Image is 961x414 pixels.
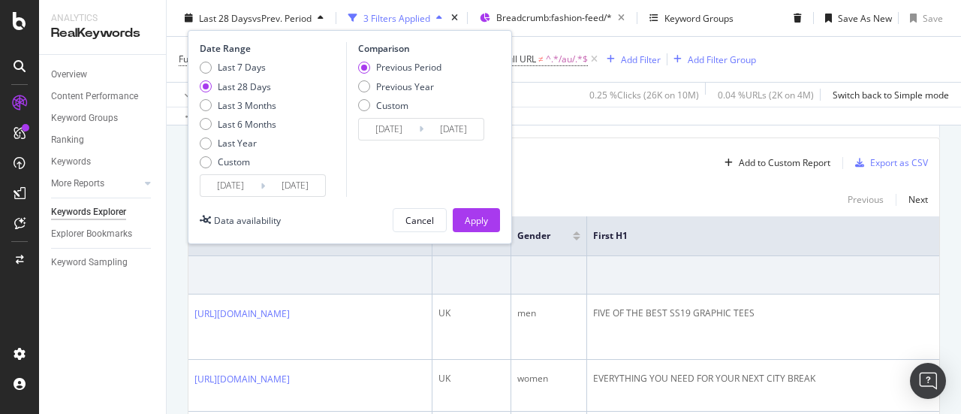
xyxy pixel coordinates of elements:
[718,151,830,175] button: Add to Custom Report
[194,372,290,387] a: [URL][DOMAIN_NAME]
[621,53,661,65] div: Add Filter
[593,307,956,320] div: FIVE OF THE BEST SS19 GRAPHIC TEES
[194,307,290,322] a: [URL][DOMAIN_NAME]
[376,80,434,92] div: Previous Year
[51,176,140,192] a: More Reports
[51,226,132,242] div: Explorer Bookmarks
[848,191,884,209] button: Previous
[496,11,612,24] span: Breadcrumb: fashion-feed/*
[363,11,430,24] div: 3 Filters Applied
[51,132,84,148] div: Ranking
[200,137,276,150] div: Last Year
[688,53,756,65] div: Add Filter Group
[51,154,91,170] div: Keywords
[833,88,949,101] div: Switch back to Simple mode
[849,151,928,175] button: Export as CSV
[870,156,928,169] div: Export as CSV
[376,98,408,111] div: Custom
[51,110,118,126] div: Keyword Groups
[819,6,892,30] button: Save As New
[51,255,128,270] div: Keyword Sampling
[827,83,949,107] button: Switch back to Simple mode
[908,193,928,206] div: Next
[358,80,441,92] div: Previous Year
[908,191,928,209] button: Next
[358,98,441,111] div: Custom
[200,98,276,111] div: Last 3 Months
[51,67,155,83] a: Overview
[593,229,926,243] span: First H1
[923,11,943,24] div: Save
[51,226,155,242] a: Explorer Bookmarks
[904,6,943,30] button: Save
[848,193,884,206] div: Previous
[503,53,536,65] span: Full URL
[546,49,588,70] span: ^.*/au/.*$
[199,11,252,24] span: Last 28 Days
[51,204,155,220] a: Keywords Explorer
[200,118,276,131] div: Last 6 Months
[601,50,661,68] button: Add Filter
[643,6,740,30] button: Keyword Groups
[252,11,312,24] span: vs Prev. Period
[51,255,155,270] a: Keyword Sampling
[358,42,489,55] div: Comparison
[718,88,814,101] div: 0.04 % URLs ( 2K on 4M )
[51,12,154,25] div: Analytics
[838,11,892,24] div: Save As New
[739,159,830,168] div: Add to Custom Report
[593,372,956,385] div: EVERYTHING YOU NEED FOR YOUR NEXT CITY BREAK
[517,229,550,243] span: Gender
[358,61,441,74] div: Previous Period
[51,132,155,148] a: Ranking
[517,372,580,385] div: women
[179,83,222,107] button: Apply
[667,50,756,68] button: Add Filter Group
[179,6,330,30] button: Last 28 DaysvsPrev. Period
[51,176,104,192] div: More Reports
[376,61,441,74] div: Previous Period
[200,80,276,92] div: Last 28 Days
[438,307,505,320] div: UK
[51,89,155,104] a: Content Performance
[51,89,138,104] div: Content Performance
[517,307,580,320] div: men
[423,119,484,140] input: End Date
[910,363,946,399] div: Open Intercom Messenger
[474,6,631,30] button: Breadcrumb:fashion-feed/*
[465,213,488,226] div: Apply
[200,61,276,74] div: Last 7 Days
[342,6,448,30] button: 3 Filters Applied
[51,154,155,170] a: Keywords
[265,175,325,196] input: End Date
[51,110,155,126] a: Keyword Groups
[200,156,276,168] div: Custom
[664,11,734,24] div: Keyword Groups
[218,156,250,168] div: Custom
[214,213,281,226] div: Data availability
[218,137,257,150] div: Last Year
[218,118,276,131] div: Last 6 Months
[448,11,461,26] div: times
[405,213,434,226] div: Cancel
[51,204,126,220] div: Keywords Explorer
[589,88,699,101] div: 0.25 % Clicks ( 26K on 10M )
[218,61,266,74] div: Last 7 Days
[179,53,212,65] span: Full URL
[453,208,500,232] button: Apply
[438,372,505,385] div: UK
[393,208,447,232] button: Cancel
[200,42,342,55] div: Date Range
[51,25,154,42] div: RealKeywords
[538,53,544,65] span: ≠
[200,175,261,196] input: Start Date
[218,80,271,92] div: Last 28 Days
[218,98,276,111] div: Last 3 Months
[359,119,419,140] input: Start Date
[51,67,87,83] div: Overview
